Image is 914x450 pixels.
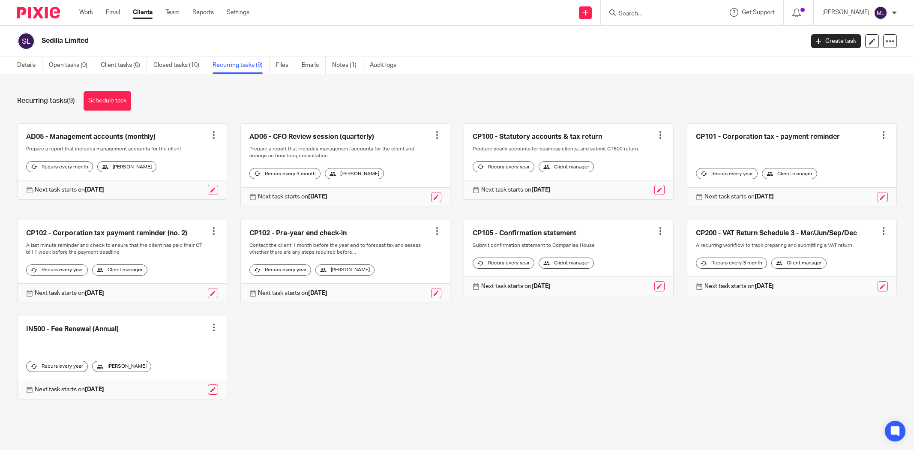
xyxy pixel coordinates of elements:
[315,264,375,276] div: [PERSON_NAME]
[473,161,534,172] div: Recurs every year
[133,8,153,17] a: Clients
[822,8,869,17] p: [PERSON_NAME]
[67,97,75,104] span: (9)
[473,258,534,269] div: Recurs every year
[696,258,767,269] div: Recurs every 3 month
[771,258,827,269] div: Client manager
[762,168,817,179] div: Client manager
[153,57,206,74] a: Closed tasks (10)
[79,8,93,17] a: Work
[755,194,774,200] strong: [DATE]
[704,192,774,201] p: Next task starts on
[17,96,75,105] h1: Recurring tasks
[35,289,104,297] p: Next task starts on
[755,283,774,289] strong: [DATE]
[531,187,551,193] strong: [DATE]
[165,8,180,17] a: Team
[26,161,93,172] div: Recurs every month
[26,361,88,372] div: Recurs every year
[531,283,551,289] strong: [DATE]
[227,8,249,17] a: Settings
[539,258,594,269] div: Client manager
[17,7,60,18] img: Pixie
[696,168,758,179] div: Recurs every year
[249,264,311,276] div: Recurs every year
[249,168,321,179] div: Recurs every 3 month
[84,91,131,111] a: Schedule task
[192,8,214,17] a: Reports
[106,8,120,17] a: Email
[85,387,104,393] strong: [DATE]
[742,9,775,15] span: Get Support
[539,161,594,172] div: Client manager
[325,168,384,179] div: [PERSON_NAME]
[42,36,647,45] h2: Sedilia Limited
[92,264,147,276] div: Client manager
[17,57,42,74] a: Details
[332,57,363,74] a: Notes (1)
[302,57,326,74] a: Emails
[49,57,94,74] a: Open tasks (0)
[85,290,104,296] strong: [DATE]
[308,290,327,296] strong: [DATE]
[26,264,88,276] div: Recurs every year
[97,161,156,172] div: [PERSON_NAME]
[481,186,551,194] p: Next task starts on
[35,186,104,194] p: Next task starts on
[370,57,403,74] a: Audit logs
[85,187,104,193] strong: [DATE]
[308,194,327,200] strong: [DATE]
[92,361,151,372] div: [PERSON_NAME]
[17,32,35,50] img: svg%3E
[213,57,270,74] a: Recurring tasks (9)
[481,282,551,291] p: Next task starts on
[258,192,327,201] p: Next task starts on
[811,34,861,48] a: Create task
[618,10,695,18] input: Search
[704,282,774,291] p: Next task starts on
[35,385,104,394] p: Next task starts on
[258,289,327,297] p: Next task starts on
[276,57,295,74] a: Files
[874,6,887,20] img: svg%3E
[101,57,147,74] a: Client tasks (0)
